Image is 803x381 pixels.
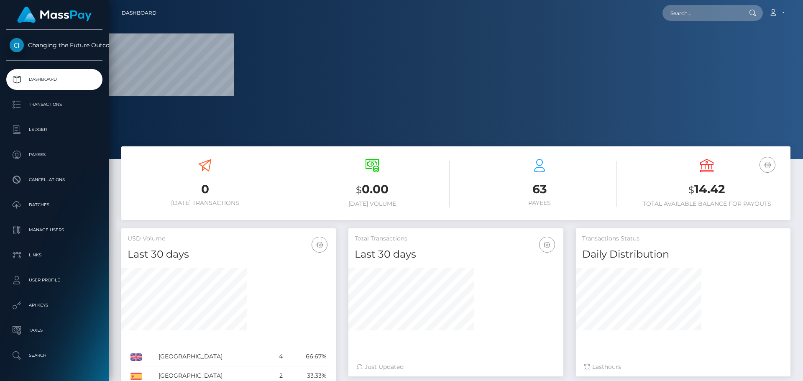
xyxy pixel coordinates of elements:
a: Search [6,345,102,366]
a: Batches [6,194,102,215]
p: Dashboard [10,73,99,86]
span: Changing the Future Outcome Inc [6,41,102,49]
img: ES.png [130,373,142,380]
h3: 14.42 [629,181,784,198]
p: User Profile [10,274,99,286]
input: Search... [662,5,741,21]
a: Links [6,245,102,266]
a: User Profile [6,270,102,291]
div: Just Updated [357,363,555,371]
p: Ledger [10,123,99,136]
div: Last hours [584,363,782,371]
h6: [DATE] Volume [295,200,450,207]
h4: Daily Distribution [582,247,784,262]
p: Batches [10,199,99,211]
h4: Last 30 days [128,247,330,262]
h6: Payees [462,199,617,207]
td: 66.67% [286,347,330,366]
a: Dashboard [122,4,156,22]
p: Links [10,249,99,261]
a: Transactions [6,94,102,115]
h6: [DATE] Transactions [128,199,282,207]
a: Payees [6,144,102,165]
p: Search [10,349,99,362]
h3: 0.00 [295,181,450,198]
small: $ [356,184,362,196]
a: Manage Users [6,220,102,240]
td: [GEOGRAPHIC_DATA] [156,347,270,366]
img: MassPay Logo [17,7,92,23]
h5: USD Volume [128,235,330,243]
h3: 0 [128,181,282,197]
a: API Keys [6,295,102,316]
small: $ [688,184,694,196]
img: GB.png [130,353,142,361]
p: API Keys [10,299,99,312]
img: Changing the Future Outcome Inc [10,38,24,52]
a: Taxes [6,320,102,341]
p: Taxes [10,324,99,337]
h5: Transactions Status [582,235,784,243]
a: Ledger [6,119,102,140]
h5: Total Transactions [355,235,557,243]
p: Payees [10,148,99,161]
p: Manage Users [10,224,99,236]
p: Cancellations [10,174,99,186]
h6: Total Available Balance for Payouts [629,200,784,207]
td: 4 [270,347,286,366]
a: Cancellations [6,169,102,190]
a: Dashboard [6,69,102,90]
h3: 63 [462,181,617,197]
p: Transactions [10,98,99,111]
h4: Last 30 days [355,247,557,262]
